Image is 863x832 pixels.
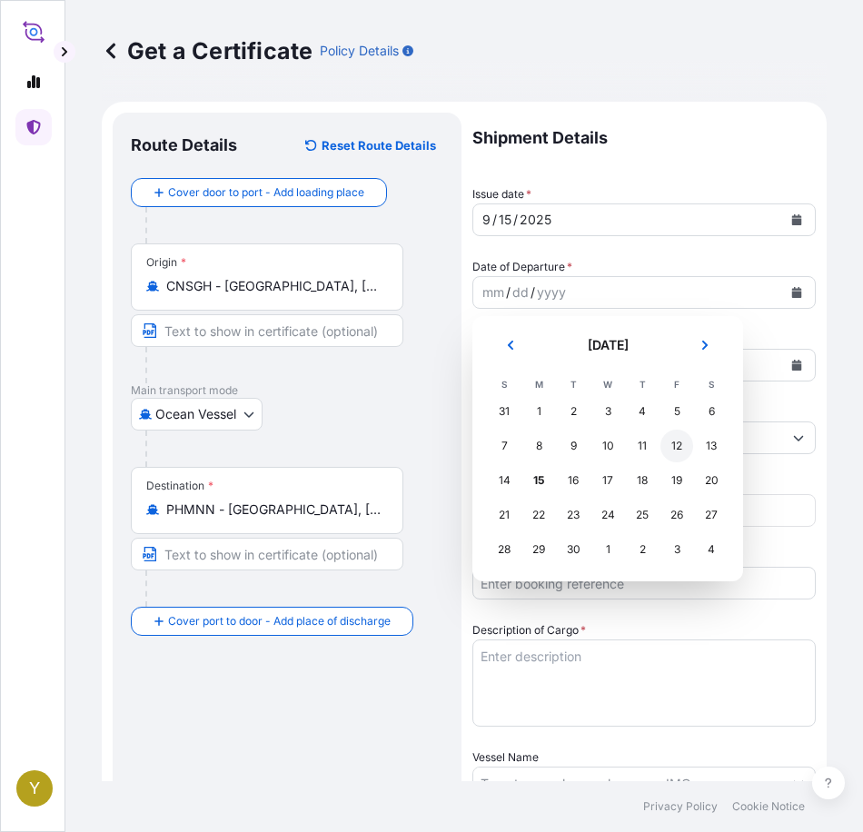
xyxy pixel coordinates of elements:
[521,374,556,394] th: M
[591,533,624,566] div: Wednesday, October 1, 2025
[695,464,728,497] div: Saturday, September 20, 2025
[625,374,660,394] th: T
[556,374,590,394] th: T
[320,42,399,60] p: Policy Details
[626,499,659,531] div: Thursday, September 25, 2025
[660,374,694,394] th: F
[591,499,624,531] div: Wednesday, September 24, 2025
[522,430,555,462] div: Monday, September 8, 2025
[660,430,693,462] div: Friday, September 12, 2025
[626,464,659,497] div: Thursday, September 18, 2025
[695,395,728,428] div: Saturday, September 6, 2025
[695,499,728,531] div: Saturday, September 27, 2025
[557,464,590,497] div: Tuesday, September 16, 2025
[102,36,312,65] p: Get a Certificate
[522,395,555,428] div: Monday, September 1, 2025
[491,331,531,360] button: Previous
[626,395,659,428] div: Thursday, September 4, 2025
[541,336,674,354] h2: [DATE]
[522,499,555,531] div: Monday, September 22, 2025
[488,499,521,531] div: Sunday, September 21, 2025
[487,374,521,394] th: S
[488,533,521,566] div: Sunday, September 28, 2025
[488,464,521,497] div: Sunday, September 14, 2025
[557,499,590,531] div: Tuesday, September 23, 2025
[695,430,728,462] div: Saturday, September 13, 2025
[557,533,590,566] div: Tuesday, September 30, 2025
[590,374,625,394] th: W
[660,499,693,531] div: Friday, September 26, 2025
[557,430,590,462] div: Tuesday, September 9, 2025
[660,533,693,566] div: Friday, October 3, 2025
[695,533,728,566] div: Saturday, October 4, 2025
[557,395,590,428] div: Tuesday, September 2, 2025
[488,395,521,428] div: Sunday, August 31, 2025
[487,374,729,567] table: September 2025
[472,316,743,581] section: Calendar
[660,464,693,497] div: Friday, September 19, 2025
[591,395,624,428] div: Wednesday, September 3, 2025
[488,430,521,462] div: Sunday, September 7, 2025
[660,395,693,428] div: Friday, September 5, 2025
[522,464,555,497] div: Today, Monday, September 15, 2025
[591,464,624,497] div: Wednesday, September 17, 2025
[626,533,659,566] div: Thursday, October 2, 2025
[685,331,725,360] button: Next
[626,430,659,462] div: Thursday, September 11, 2025
[591,430,624,462] div: Wednesday, September 10, 2025
[694,374,729,394] th: S
[522,533,555,566] div: Monday, September 29, 2025
[487,331,729,567] div: September 2025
